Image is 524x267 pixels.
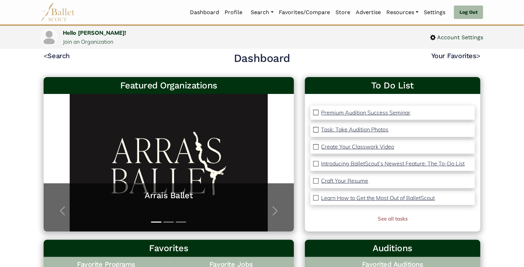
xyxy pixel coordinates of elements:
h3: Favorites [49,243,288,254]
a: See all tasks [378,215,408,222]
a: Account Settings [430,33,483,42]
a: <Search [44,52,70,60]
h3: Featured Organizations [49,80,288,92]
p: Premium Audition Success Seminar [321,109,411,116]
a: Learn How to Get the Most Out of BalletScout [321,194,435,203]
button: Slide 3 [176,218,186,226]
span: Account Settings [436,33,483,42]
a: Profile [222,5,246,20]
p: Create Your Classwork Video [321,143,395,150]
code: > [476,51,480,60]
p: Task: Take Audition Photos [321,126,389,133]
a: Resources [384,5,421,20]
a: Favorites/Compare [276,5,333,20]
p: Craft Your Resume [321,177,368,184]
a: Join an Organization [63,38,113,45]
a: Hello [PERSON_NAME]! [63,29,126,36]
a: Create Your Classwork Video [321,142,395,151]
a: Log Out [454,6,483,19]
p: Learn How to Get the Most Out of BalletScout [321,194,435,201]
img: profile picture [42,30,57,45]
a: To Do List [310,80,475,92]
a: Advertise [353,5,384,20]
a: Premium Audition Success Seminar [321,108,411,117]
a: Arrais Ballet [50,190,287,201]
a: Store [333,5,353,20]
a: Settings [421,5,448,20]
a: Introducing BalletScout’s Newest Feature: The To-Do List [321,159,465,168]
a: Search [248,5,276,20]
a: Dashboard [187,5,222,20]
a: Craft Your Resume [321,177,368,185]
button: Slide 2 [163,218,174,226]
a: Task: Take Audition Photos [321,125,389,134]
code: < [44,51,48,60]
button: Slide 1 [151,218,161,226]
h2: Dashboard [234,51,290,66]
h3: Auditions [310,243,475,254]
a: Your Favorites> [431,52,480,60]
p: Introducing BalletScout’s Newest Feature: The To-Do List [321,160,465,167]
